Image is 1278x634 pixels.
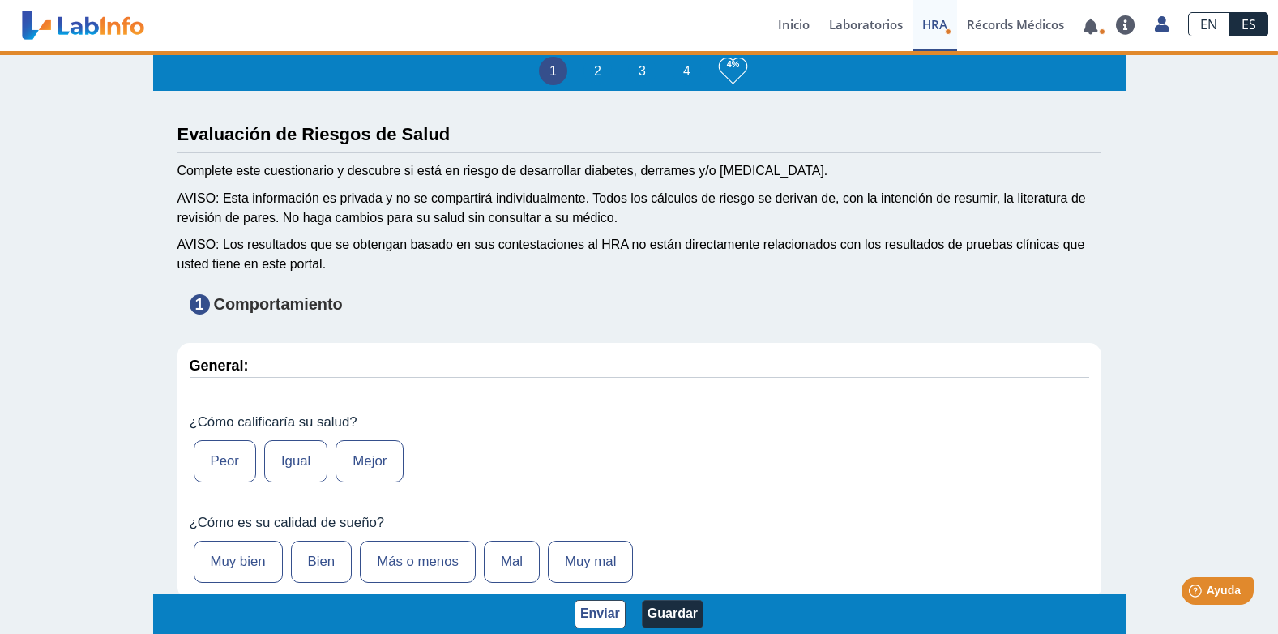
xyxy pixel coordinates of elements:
[360,541,476,583] label: Más o menos
[291,541,353,583] label: Bien
[177,124,1101,144] h3: Evaluación de Riesgos de Salud
[719,54,747,75] h3: 4%
[190,358,249,374] strong: General:
[177,235,1101,274] div: AVISO: Los resultados que se obtengan basado en sus contestaciones al HRA no están directamente r...
[336,440,404,482] label: Mejor
[190,414,1089,431] label: ¿Cómo calificaría su salud?
[190,515,1089,531] label: ¿Cómo es su calidad de sueño?
[214,295,343,313] strong: Comportamiento
[642,600,703,628] button: Guardar
[548,541,633,583] label: Muy mal
[922,16,947,32] span: HRA
[628,57,656,85] li: 3
[1134,571,1260,616] iframe: Help widget launcher
[575,600,626,628] button: Enviar
[539,57,567,85] li: 1
[194,541,283,583] label: Muy bien
[190,294,210,315] span: 1
[673,57,701,85] li: 4
[264,440,327,482] label: Igual
[177,161,1101,181] div: Complete este cuestionario y descubre si está en riesgo de desarrollar diabetes, derrames y/o [ME...
[484,541,540,583] label: Mal
[194,440,256,482] label: Peor
[1229,12,1268,36] a: ES
[1188,12,1229,36] a: EN
[583,57,612,85] li: 2
[177,189,1101,228] div: AVISO: Esta información es privada y no se compartirá individualmente. Todos los cálculos de ries...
